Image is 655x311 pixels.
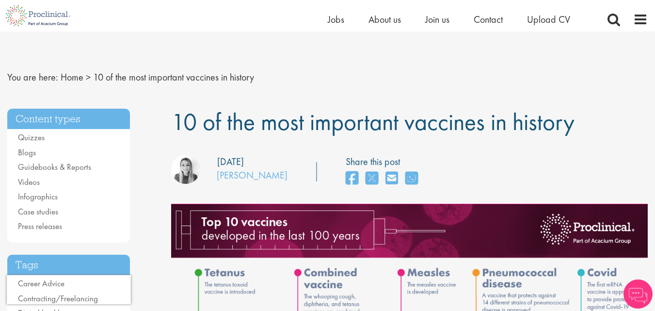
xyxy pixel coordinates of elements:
div: [DATE] [217,155,244,169]
a: Jobs [328,13,344,26]
a: Infographics [18,191,58,202]
img: Hannah Burke [171,155,200,184]
a: Blogs [18,147,36,158]
h3: Tags [7,255,130,276]
a: Guidebooks & Reports [18,162,91,172]
a: Quizzes [18,132,45,143]
a: share on email [385,168,398,189]
span: 10 of the most important vaccines in history [171,106,575,137]
a: About us [368,13,401,26]
h3: Content types [7,109,130,130]
a: Case studies [18,206,58,217]
a: share on facebook [346,168,358,189]
a: Contact [474,13,503,26]
a: share on whats app [405,168,418,189]
label: Share this post [346,155,423,169]
a: Press releases [18,221,62,231]
span: > [86,71,91,83]
span: 10 of the most important vaccines in history [93,71,254,83]
a: [PERSON_NAME] [217,169,288,181]
iframe: reCAPTCHA [7,275,131,304]
span: You are here: [7,71,58,83]
a: share on twitter [366,168,378,189]
a: Upload CV [527,13,570,26]
a: Join us [425,13,449,26]
img: Chatbot [623,279,653,309]
a: breadcrumb link [61,71,83,83]
a: Videos [18,177,40,187]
